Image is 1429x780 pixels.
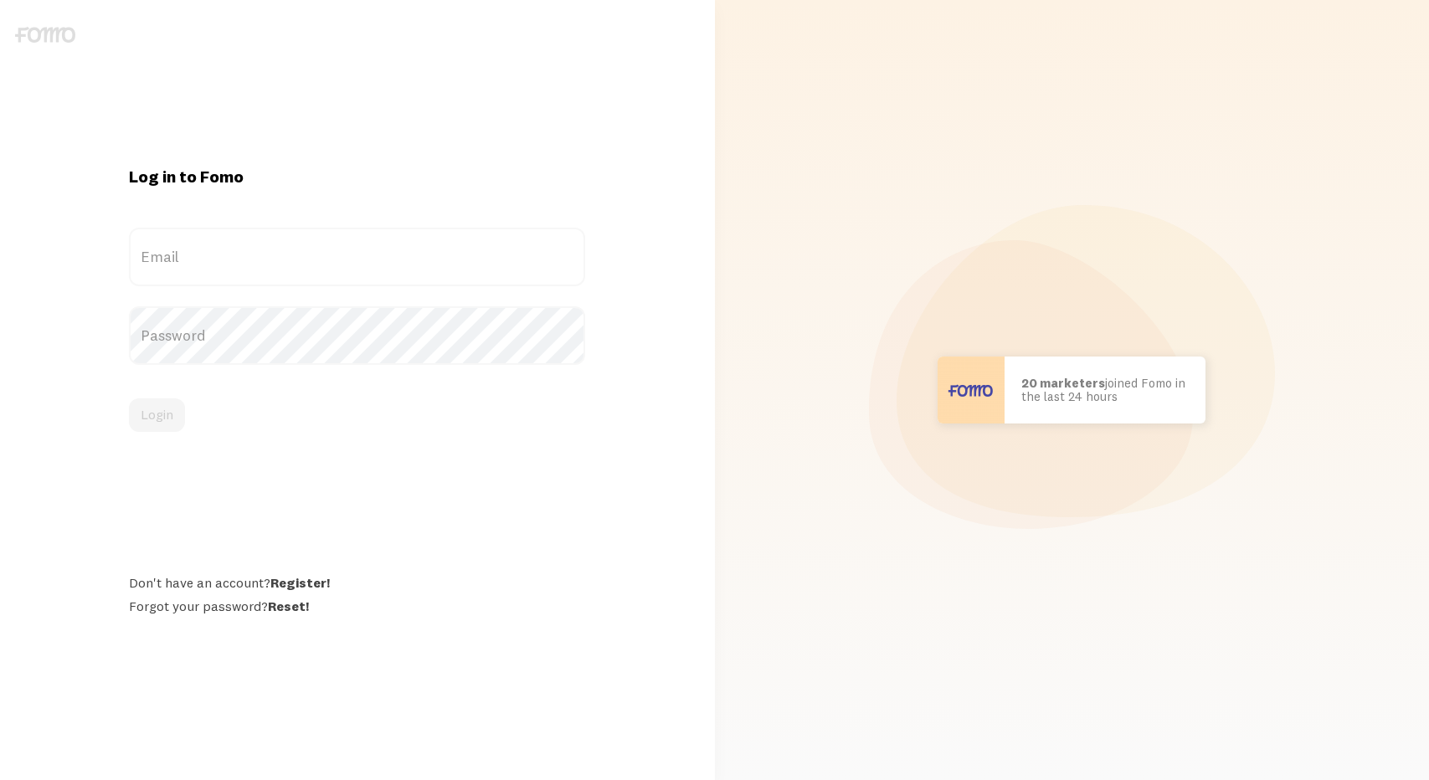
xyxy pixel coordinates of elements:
[938,357,1005,423] img: User avatar
[1021,377,1189,404] p: joined Fomo in the last 24 hours
[268,598,309,614] a: Reset!
[1021,375,1105,391] b: 20 marketers
[270,574,330,591] a: Register!
[129,306,585,365] label: Password
[129,166,585,187] h1: Log in to Fomo
[15,27,75,43] img: fomo-logo-gray-b99e0e8ada9f9040e2984d0d95b3b12da0074ffd48d1e5cb62ac37fc77b0b268.svg
[129,228,585,286] label: Email
[129,598,585,614] div: Forgot your password?
[129,574,585,591] div: Don't have an account?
